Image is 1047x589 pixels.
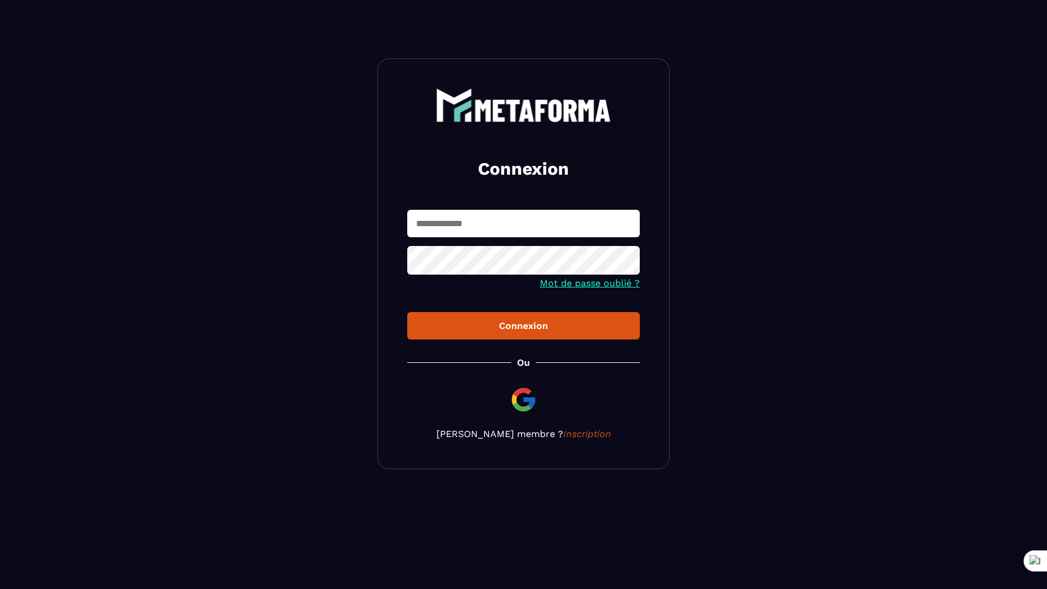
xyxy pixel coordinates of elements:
button: Connexion [407,312,640,339]
img: google [509,386,538,414]
img: logo [436,88,611,122]
a: logo [407,88,640,122]
a: Inscription [563,428,611,439]
div: Connexion [417,320,630,331]
h2: Connexion [421,157,626,181]
p: Ou [517,357,530,368]
p: [PERSON_NAME] membre ? [407,428,640,439]
a: Mot de passe oublié ? [540,278,640,289]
